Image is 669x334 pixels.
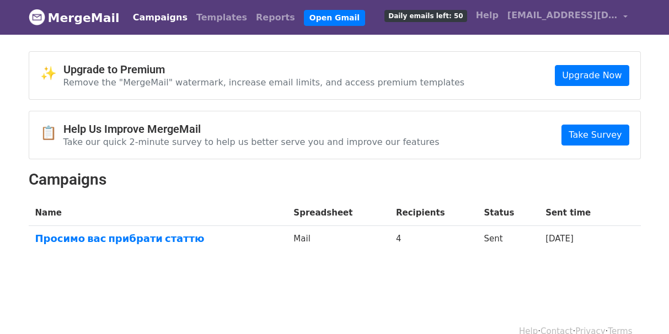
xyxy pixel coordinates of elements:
h4: Help Us Improve MergeMail [63,122,440,136]
th: Status [477,200,539,226]
h2: Campaigns [29,170,641,189]
a: Upgrade Now [555,65,629,86]
a: Campaigns [129,7,192,29]
td: Sent [477,226,539,256]
span: 📋 [40,125,63,141]
p: Take our quick 2-minute survey to help us better serve you and improve our features [63,136,440,148]
a: [DATE] [545,234,574,244]
a: Daily emails left: 50 [380,4,471,26]
span: ✨ [40,66,63,82]
a: Take Survey [561,125,629,146]
a: Reports [251,7,299,29]
th: Recipients [389,200,477,226]
span: Daily emails left: 50 [384,10,467,22]
td: Mail [287,226,389,256]
td: 4 [389,226,477,256]
th: Name [29,200,287,226]
a: [EMAIL_ADDRESS][DOMAIN_NAME] [503,4,632,30]
th: Sent time [539,200,622,226]
a: Open Gmail [304,10,365,26]
h4: Upgrade to Premium [63,63,465,76]
span: [EMAIL_ADDRESS][DOMAIN_NAME] [507,9,618,22]
a: Help [472,4,503,26]
p: Remove the "MergeMail" watermark, increase email limits, and access premium templates [63,77,465,88]
a: Templates [192,7,251,29]
a: MergeMail [29,6,120,29]
th: Spreadsheet [287,200,389,226]
a: Просимо вас прибрати статтю [35,233,281,245]
img: MergeMail logo [29,9,45,25]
